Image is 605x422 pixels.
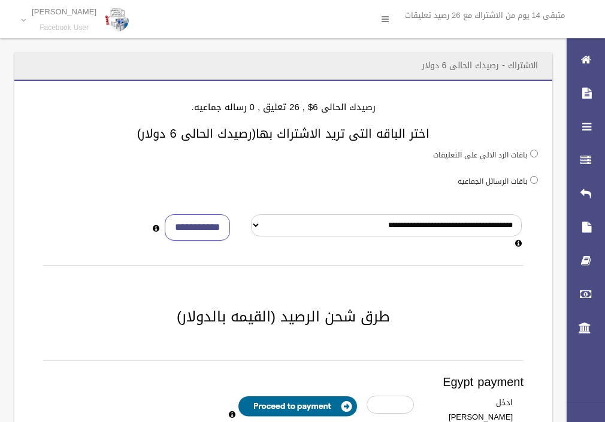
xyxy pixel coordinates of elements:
h4: رصيدك الحالى 6$ , 26 تعليق , 0 رساله جماعيه. [29,102,538,113]
label: باقات الرسائل الجماعيه [458,175,528,188]
header: الاشتراك - رصيدك الحالى 6 دولار [407,54,552,77]
small: Facebook User [32,23,96,32]
h2: طرق شحن الرصيد (القيمه بالدولار) [29,309,538,324]
p: [PERSON_NAME] [32,7,96,16]
h3: Egypt payment [43,375,524,388]
label: باقات الرد الالى على التعليقات [433,148,528,162]
h3: اختر الباقه التى تريد الاشتراك بها(رصيدك الحالى 6 دولار) [29,127,538,140]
